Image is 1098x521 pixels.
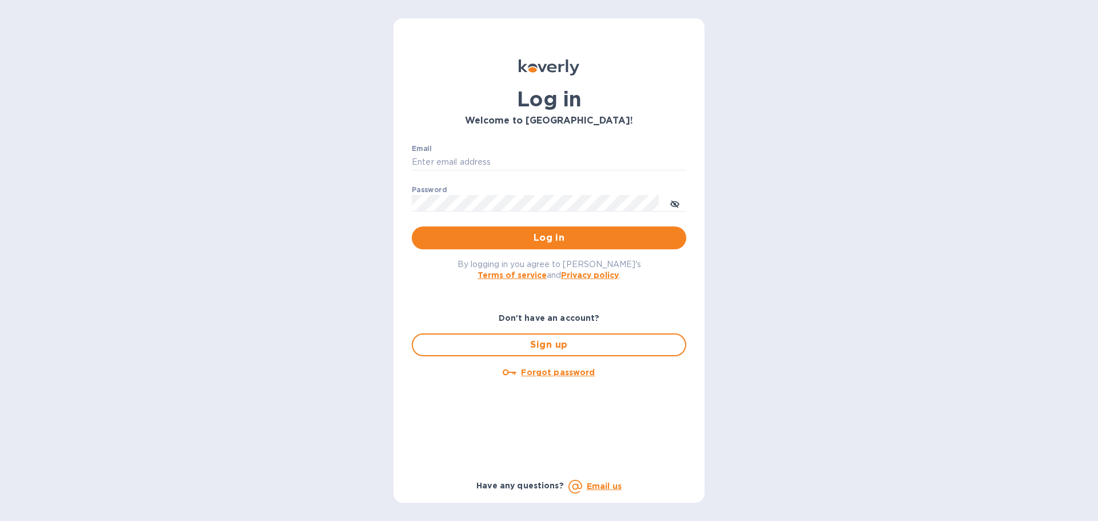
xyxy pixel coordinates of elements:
[412,145,432,152] label: Email
[476,481,564,490] b: Have any questions?
[412,333,686,356] button: Sign up
[422,338,676,352] span: Sign up
[519,59,579,75] img: Koverly
[412,116,686,126] h3: Welcome to [GEOGRAPHIC_DATA]!
[663,192,686,214] button: toggle password visibility
[457,260,641,280] span: By logging in you agree to [PERSON_NAME]'s and .
[478,271,547,280] a: Terms of service
[499,313,600,323] b: Don't have an account?
[412,226,686,249] button: Log in
[412,87,686,111] h1: Log in
[412,154,686,171] input: Enter email address
[421,231,677,245] span: Log in
[521,368,595,377] u: Forgot password
[412,186,447,193] label: Password
[587,482,622,491] a: Email us
[561,271,619,280] a: Privacy policy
